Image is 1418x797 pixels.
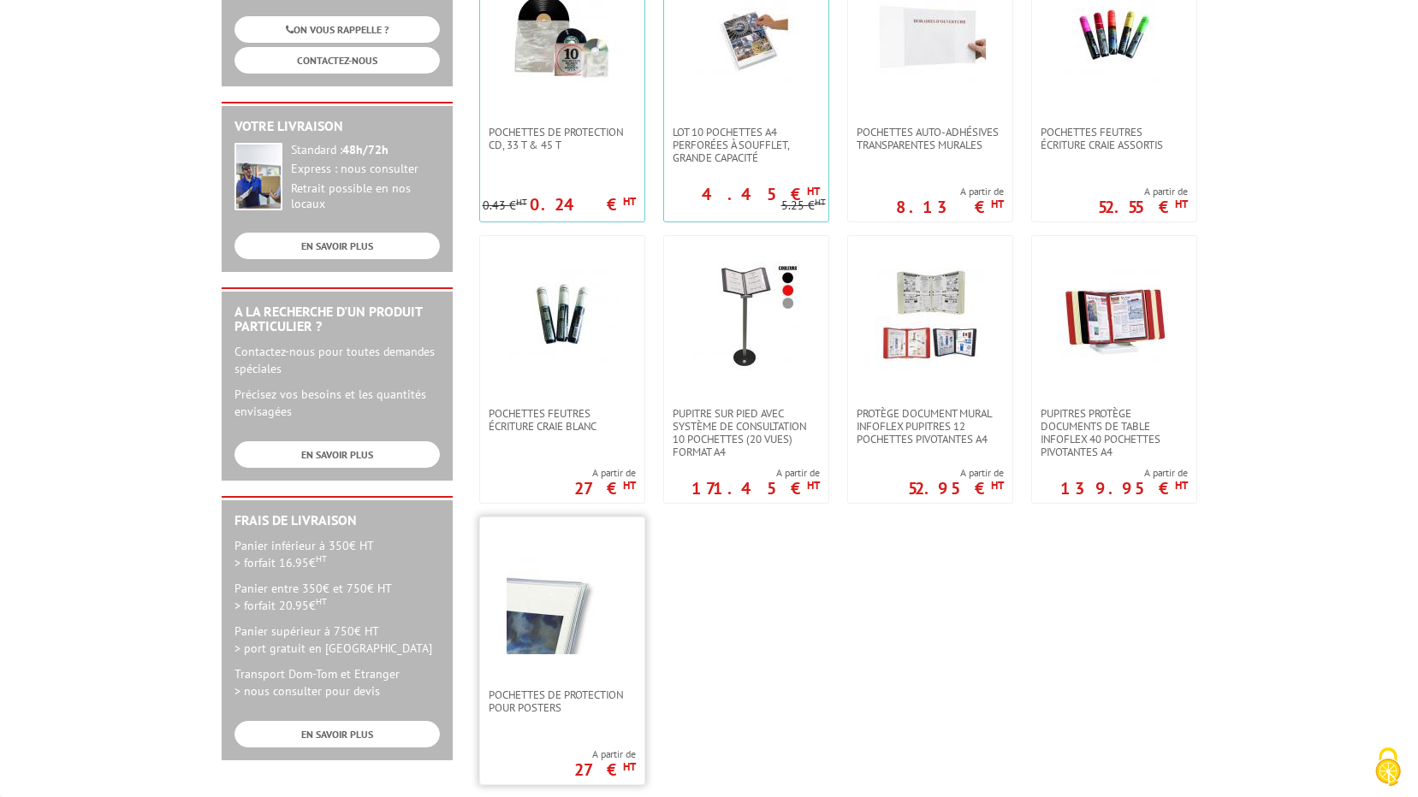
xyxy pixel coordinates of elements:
[1358,739,1418,797] button: Cookies (fenêtre modale)
[483,199,527,212] p: 0.43 €
[875,262,985,373] img: Protège document mural Infoflex pupitres 12 pochettes pivotantes A4
[1367,746,1409,788] img: Cookies (fenêtre modale)
[908,466,1004,480] span: A partir de
[1032,407,1196,458] a: Pupitres protège documents de table Infoflex 40 pochettes pivotantes A4
[234,580,440,614] p: Panier entre 350€ et 750€ HT
[574,765,636,775] p: 27 €
[991,197,1004,211] sup: HT
[1041,407,1188,458] span: Pupitres protège documents de table Infoflex 40 pochettes pivotantes A4
[480,407,644,433] a: POCHETTES FEUTRES ÉCRITURE CRAIE BLANC
[234,143,282,210] img: widget-livraison.jpg
[1032,126,1196,151] a: POCHETTES FEUTRES ÉCRITURE CRAIE ASSORTIS
[234,119,440,134] h2: Votre livraison
[908,483,1004,493] p: 52.95 €
[234,555,327,570] span: > forfait 16.95€
[691,466,820,480] span: A partir de
[342,142,389,157] strong: 48h/72h
[807,478,820,493] sup: HT
[507,543,618,654] img: Pochettes de protection pour posters
[702,189,820,199] p: 4.45 €
[574,747,636,761] span: A partir de
[530,199,636,210] p: 0.24 €
[234,623,440,657] p: Panier supérieur à 750€ HT
[480,126,644,151] a: Pochettes de protection CD, 33 T & 45 T
[691,262,802,373] img: Pupitre sur pied avec système de consultation 10 pochettes (20 vues) format A4
[291,162,440,177] div: Express : nous consulter
[664,126,828,164] a: Lot 10 Pochettes A4 perforées à soufflet, grande capacité
[234,304,440,334] h2: A la recherche d'un produit particulier ?
[234,233,440,259] a: EN SAVOIR PLUS
[664,407,828,458] a: Pupitre sur pied avec système de consultation 10 pochettes (20 vues) format A4
[1059,262,1170,373] img: Pupitres protège documents de table Infoflex 40 pochettes pivotantes A4
[1098,202,1188,212] p: 52.55 €
[516,196,527,208] sup: HT
[234,665,440,700] p: Transport Dom-Tom et Etranger
[234,721,440,747] a: EN SAVOIR PLUS
[691,483,820,493] p: 171.45 €
[1060,483,1188,493] p: 139.95 €
[234,386,440,420] p: Précisez vos besoins et les quantités envisagées
[489,126,636,151] span: Pochettes de protection CD, 33 T & 45 T
[781,199,826,212] p: 5.25 €
[848,407,1012,446] a: Protège document mural Infoflex pupitres 12 pochettes pivotantes A4
[316,552,327,564] sup: HT
[848,126,1012,151] a: Pochettes auto-adhésives transparentes murales
[234,641,432,656] span: > port gratuit en [GEOGRAPHIC_DATA]
[623,759,636,774] sup: HT
[234,441,440,468] a: EN SAVOIR PLUS
[1060,466,1188,480] span: A partir de
[234,47,440,74] a: CONTACTEZ-NOUS
[291,181,440,212] div: Retrait possible en nos locaux
[673,126,820,164] span: Lot 10 Pochettes A4 perforées à soufflet, grande capacité
[574,466,636,480] span: A partir de
[1175,478,1188,493] sup: HT
[896,185,1004,198] span: A partir de
[234,16,440,43] a: ON VOUS RAPPELLE ?
[489,688,636,714] span: Pochettes de protection pour posters
[991,478,1004,493] sup: HT
[673,407,820,458] span: Pupitre sur pied avec système de consultation 10 pochettes (20 vues) format A4
[507,262,618,373] img: POCHETTES FEUTRES ÉCRITURE CRAIE BLANC
[1041,126,1188,151] span: POCHETTES FEUTRES ÉCRITURE CRAIE ASSORTIS
[574,483,636,493] p: 27 €
[896,202,1004,212] p: 8.13 €
[234,343,440,377] p: Contactez-nous pour toutes demandes spéciales
[316,595,327,607] sup: HT
[234,513,440,528] h2: Frais de Livraison
[815,196,826,208] sup: HT
[1175,197,1188,211] sup: HT
[857,126,1004,151] span: Pochettes auto-adhésives transparentes murales
[234,683,380,699] span: > nous consulter pour devis
[807,184,820,198] sup: HT
[857,407,1004,446] span: Protège document mural Infoflex pupitres 12 pochettes pivotantes A4
[234,537,440,571] p: Panier inférieur à 350€ HT
[1098,185,1188,198] span: A partir de
[623,478,636,493] sup: HT
[291,143,440,158] div: Standard :
[489,407,636,433] span: POCHETTES FEUTRES ÉCRITURE CRAIE BLANC
[234,598,327,613] span: > forfait 20.95€
[623,194,636,209] sup: HT
[480,688,644,714] a: Pochettes de protection pour posters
